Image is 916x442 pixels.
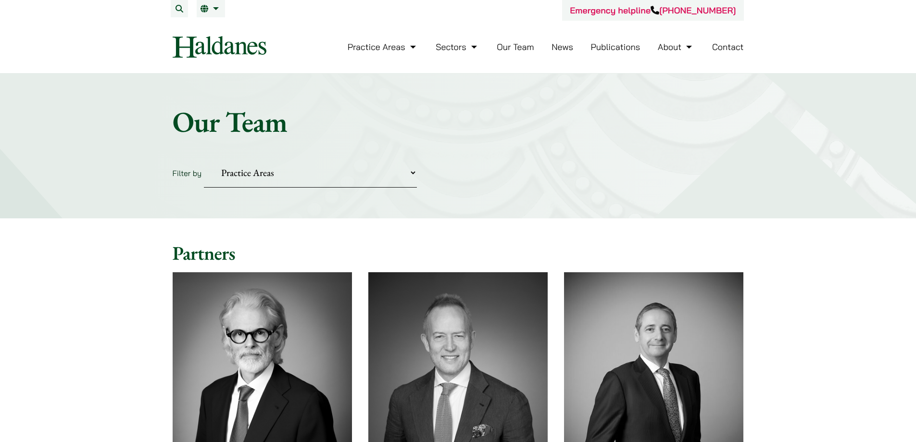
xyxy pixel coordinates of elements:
a: About [658,41,694,52]
a: Practice Areas [348,41,418,52]
a: Sectors [436,41,479,52]
a: EN [201,5,221,13]
h1: Our Team [173,104,744,139]
img: Logo of Haldanes [173,36,266,58]
a: News [552,41,573,52]
label: Filter by [173,168,202,178]
a: Our Team [497,41,534,52]
a: Contact [712,41,744,52]
a: Emergency helpline[PHONE_NUMBER] [570,5,736,16]
a: Publications [591,41,640,52]
h2: Partners [173,241,744,265]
